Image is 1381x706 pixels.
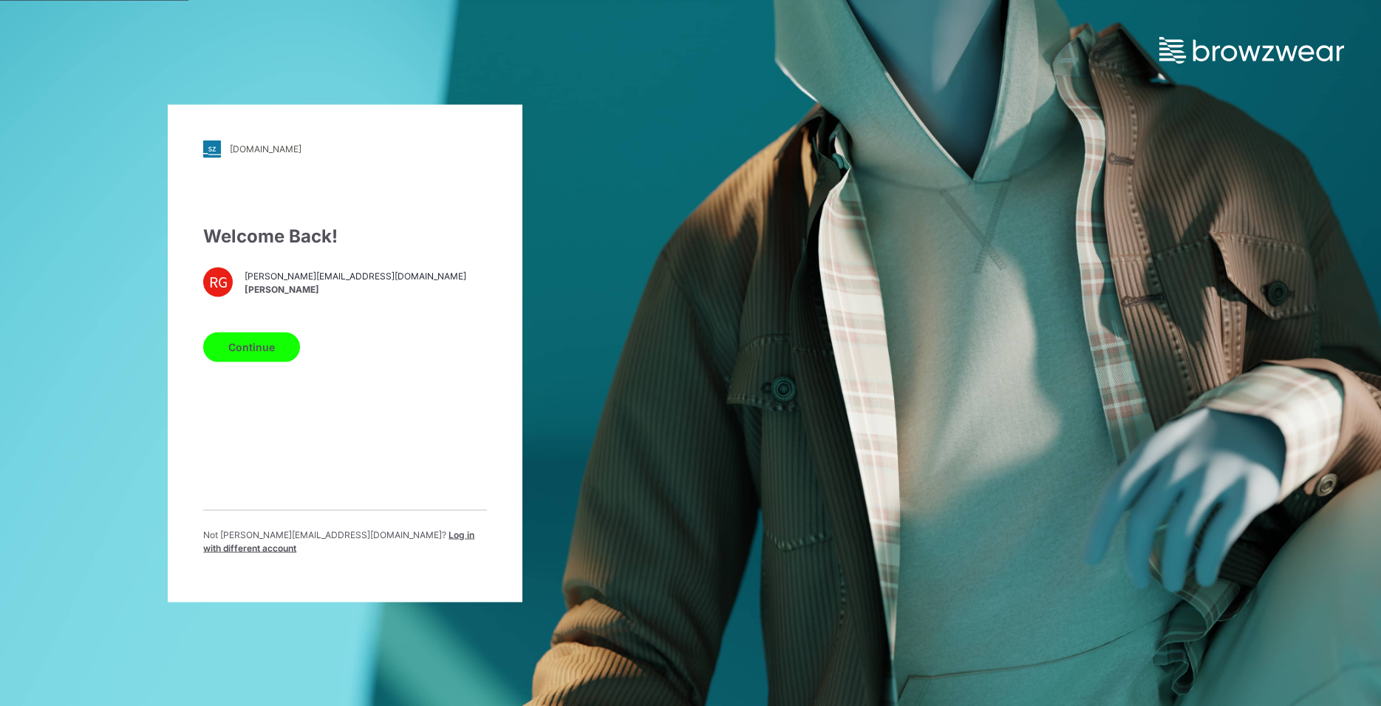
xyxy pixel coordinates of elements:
[245,283,466,296] span: [PERSON_NAME]
[203,528,487,554] p: Not [PERSON_NAME][EMAIL_ADDRESS][DOMAIN_NAME] ?
[203,267,233,296] div: RG
[203,140,487,157] a: [DOMAIN_NAME]
[203,332,300,362] button: Continue
[1159,37,1344,64] img: browzwear-logo.e42bd6dac1945053ebaf764b6aa21510.svg
[245,270,466,283] span: [PERSON_NAME][EMAIL_ADDRESS][DOMAIN_NAME]
[203,223,487,249] div: Welcome Back!
[230,143,301,155] div: [DOMAIN_NAME]
[203,140,221,157] img: stylezone-logo.562084cfcfab977791bfbf7441f1a819.svg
